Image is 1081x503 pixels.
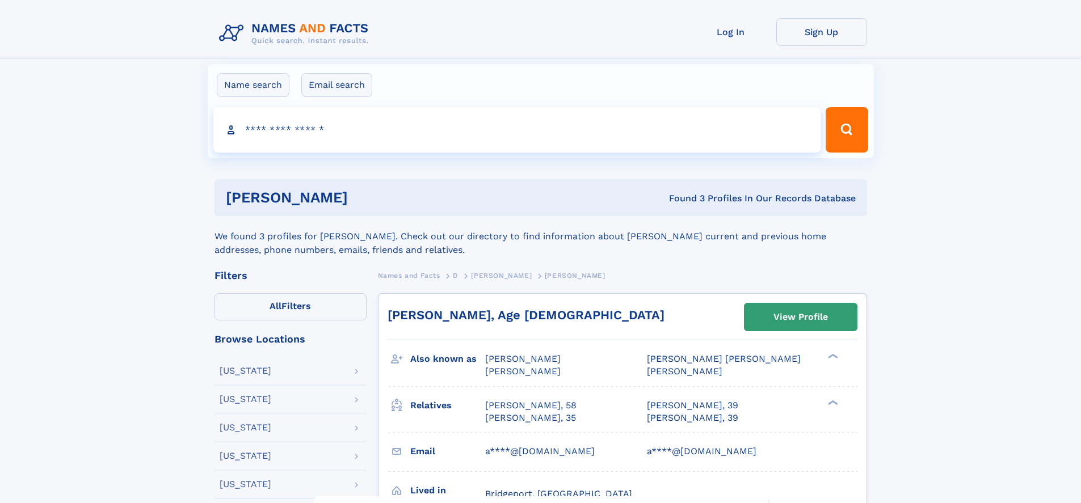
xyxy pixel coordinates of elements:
a: D [453,268,459,282]
label: Filters [214,293,367,320]
div: We found 3 profiles for [PERSON_NAME]. Check out our directory to find information about [PERSON_... [214,216,867,257]
div: ❯ [825,353,839,360]
span: [PERSON_NAME] [647,366,722,377]
span: Bridgeport, [GEOGRAPHIC_DATA] [485,488,632,499]
div: Filters [214,270,367,281]
input: search input [213,107,821,153]
span: [PERSON_NAME] [545,272,605,280]
h1: [PERSON_NAME] [226,191,508,205]
a: Names and Facts [378,268,440,282]
span: All [270,301,281,311]
a: Sign Up [776,18,867,46]
div: [US_STATE] [220,480,271,489]
button: Search Button [826,107,868,153]
span: [PERSON_NAME] [485,353,561,364]
a: [PERSON_NAME], 58 [485,399,577,412]
div: ❯ [825,399,839,406]
div: [US_STATE] [220,423,271,432]
a: [PERSON_NAME], 39 [647,399,738,412]
a: [PERSON_NAME], 39 [647,412,738,424]
span: [PERSON_NAME] [485,366,561,377]
span: [PERSON_NAME] [PERSON_NAME] [647,353,801,364]
label: Email search [301,73,372,97]
a: View Profile [744,303,857,331]
a: Log In [685,18,776,46]
div: Found 3 Profiles In Our Records Database [508,192,856,205]
div: View Profile [773,304,828,330]
div: [US_STATE] [220,395,271,404]
h3: Lived in [410,481,485,500]
a: [PERSON_NAME], Age [DEMOGRAPHIC_DATA] [388,308,664,322]
a: [PERSON_NAME] [471,268,532,282]
span: [PERSON_NAME] [471,272,532,280]
div: [US_STATE] [220,451,271,460]
span: D [453,272,459,280]
img: Logo Names and Facts [214,18,378,49]
div: Browse Locations [214,334,367,344]
h3: Also known as [410,349,485,369]
h3: Email [410,442,485,461]
a: [PERSON_NAME], 35 [485,412,576,424]
label: Name search [217,73,289,97]
h3: Relatives [410,396,485,415]
div: [US_STATE] [220,366,271,375]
